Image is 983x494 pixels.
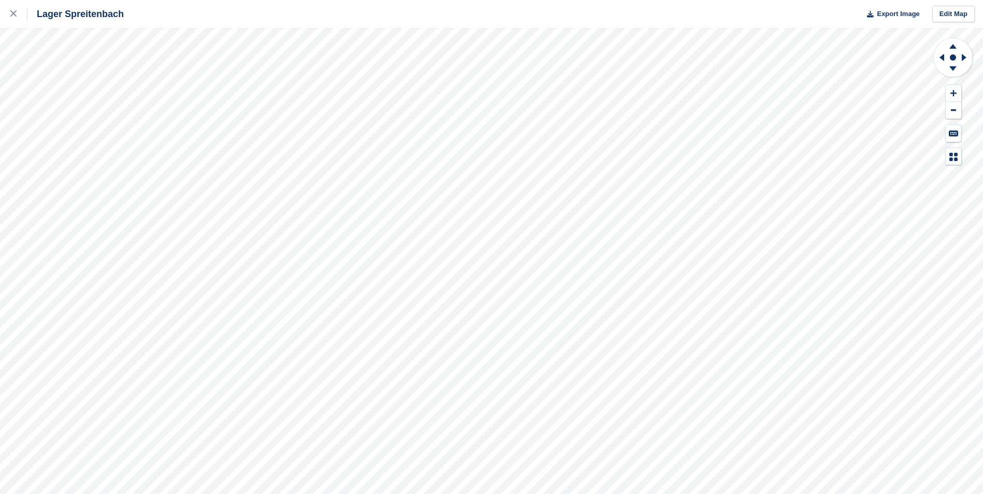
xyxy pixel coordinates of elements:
div: Lager Spreitenbach [27,8,124,20]
button: Keyboard Shortcuts [946,125,961,142]
button: Export Image [861,6,920,23]
span: Export Image [877,9,919,19]
button: Map Legend [946,148,961,165]
button: Zoom In [946,85,961,102]
a: Edit Map [932,6,975,23]
button: Zoom Out [946,102,961,119]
